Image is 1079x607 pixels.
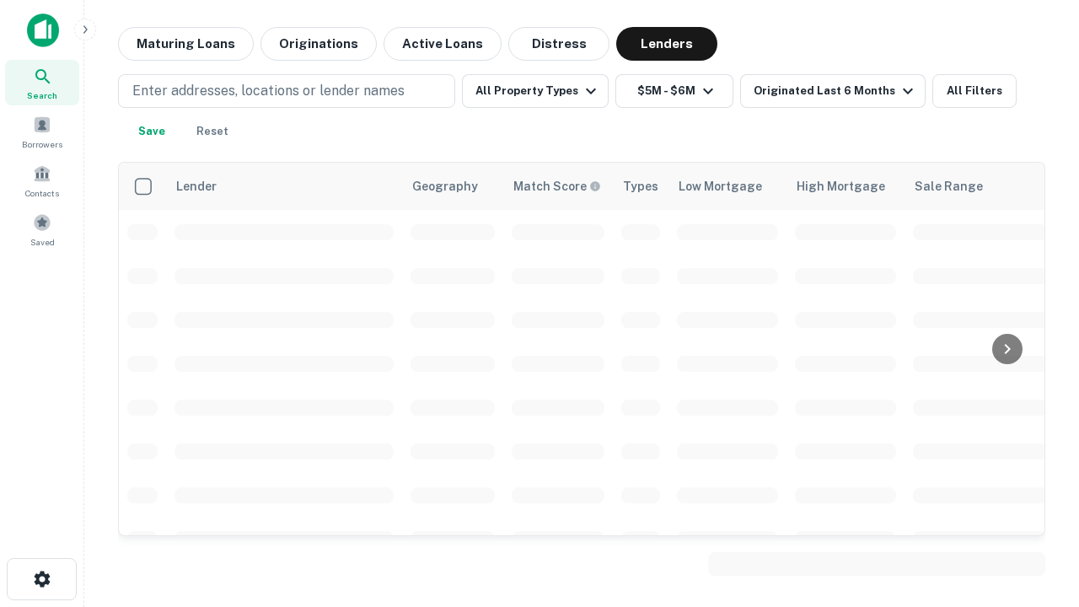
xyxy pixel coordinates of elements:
th: Types [613,163,668,210]
button: Enter addresses, locations or lender names [118,74,455,108]
a: Saved [5,207,79,252]
th: Capitalize uses an advanced AI algorithm to match your search with the best lender. The match sco... [503,163,613,210]
div: Lender [176,176,217,196]
th: Lender [166,163,402,210]
div: Originated Last 6 Months [754,81,918,101]
h6: Match Score [513,177,598,196]
button: Active Loans [384,27,502,61]
div: Sale Range [915,176,983,196]
a: Borrowers [5,109,79,154]
div: Geography [412,176,478,196]
button: All Property Types [462,74,609,108]
a: Search [5,60,79,105]
a: Contacts [5,158,79,203]
button: Originations [260,27,377,61]
button: Save your search to get updates of matches that match your search criteria. [125,115,179,148]
button: Lenders [616,27,717,61]
img: capitalize-icon.png [27,13,59,47]
th: Geography [402,163,503,210]
th: Sale Range [905,163,1056,210]
button: Distress [508,27,609,61]
p: Enter addresses, locations or lender names [132,81,405,101]
div: High Mortgage [797,176,885,196]
span: Borrowers [22,137,62,151]
div: Types [623,176,658,196]
div: Capitalize uses an advanced AI algorithm to match your search with the best lender. The match sco... [513,177,601,196]
button: Maturing Loans [118,27,254,61]
button: Reset [185,115,239,148]
button: All Filters [932,74,1017,108]
iframe: Chat Widget [995,418,1079,499]
div: Low Mortgage [679,176,762,196]
button: Originated Last 6 Months [740,74,926,108]
th: Low Mortgage [668,163,786,210]
span: Contacts [25,186,59,200]
span: Saved [30,235,55,249]
th: High Mortgage [786,163,905,210]
span: Search [27,89,57,102]
button: $5M - $6M [615,74,733,108]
